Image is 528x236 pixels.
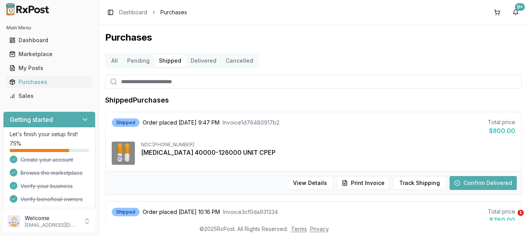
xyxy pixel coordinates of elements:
a: Purchases [6,75,92,89]
span: Purchases [160,9,187,16]
button: Shipped [154,55,186,67]
div: NDC: [PHONE_NUMBER] [141,142,515,148]
span: Invoice 1d76480917b2 [223,119,279,127]
div: $760.00 [488,215,515,225]
span: Browse the marketplace [20,169,83,177]
button: Confirm Delivered [450,176,517,190]
button: My Posts [3,62,95,74]
div: Sales [9,92,89,100]
p: Let's finish your setup first! [10,130,89,138]
div: Shipped [112,118,140,127]
a: Privacy [310,226,329,232]
button: Sales [3,90,95,102]
div: Total price [488,208,515,215]
span: 1 [518,210,524,216]
div: Total price [488,118,515,126]
span: Order placed [DATE] 10:16 PM [143,208,220,216]
button: 9+ [509,6,522,19]
span: Invoice 3cf0da931334 [223,208,278,216]
a: My Posts [6,61,92,75]
button: All [107,55,123,67]
button: Marketplace [3,48,95,60]
div: [MEDICAL_DATA] 40000-126000 UNIT CPEP [141,148,515,157]
a: Dashboard [119,9,147,16]
span: Order placed [DATE] 9:47 PM [143,119,220,127]
a: Sales [6,89,92,103]
img: User avatar [8,215,20,227]
div: $800.00 [488,126,515,135]
a: Marketplace [6,47,92,61]
iframe: Intercom live chat [502,210,520,228]
button: View Details [286,176,334,190]
span: Verify beneficial owners [20,195,83,203]
h2: Main Menu [6,25,92,31]
div: 9+ [515,3,525,11]
div: Dashboard [9,36,89,44]
div: Purchases [9,78,89,86]
span: 75 % [10,140,21,147]
h1: Purchases [105,31,522,44]
button: Print Invoice [337,176,390,190]
p: [EMAIL_ADDRESS][DOMAIN_NAME] [25,222,78,228]
span: Create your account [20,156,73,164]
h3: Getting started [10,115,53,124]
a: Dashboard [6,33,92,47]
img: RxPost Logo [3,3,53,15]
button: Dashboard [3,34,95,46]
button: Pending [123,55,154,67]
span: Verify your business [20,182,73,190]
img: Zenpep 40000-126000 UNIT CPEP [112,142,135,165]
p: Welcome [25,214,78,222]
nav: breadcrumb [119,9,187,16]
button: Cancelled [221,55,258,67]
div: My Posts [9,64,89,72]
a: Terms [291,226,307,232]
button: Purchases [3,76,95,88]
div: Shipped [112,208,140,216]
div: Marketplace [9,50,89,58]
button: Delivered [186,55,221,67]
h1: Shipped Purchases [105,95,169,106]
button: Track Shipping [393,176,446,190]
